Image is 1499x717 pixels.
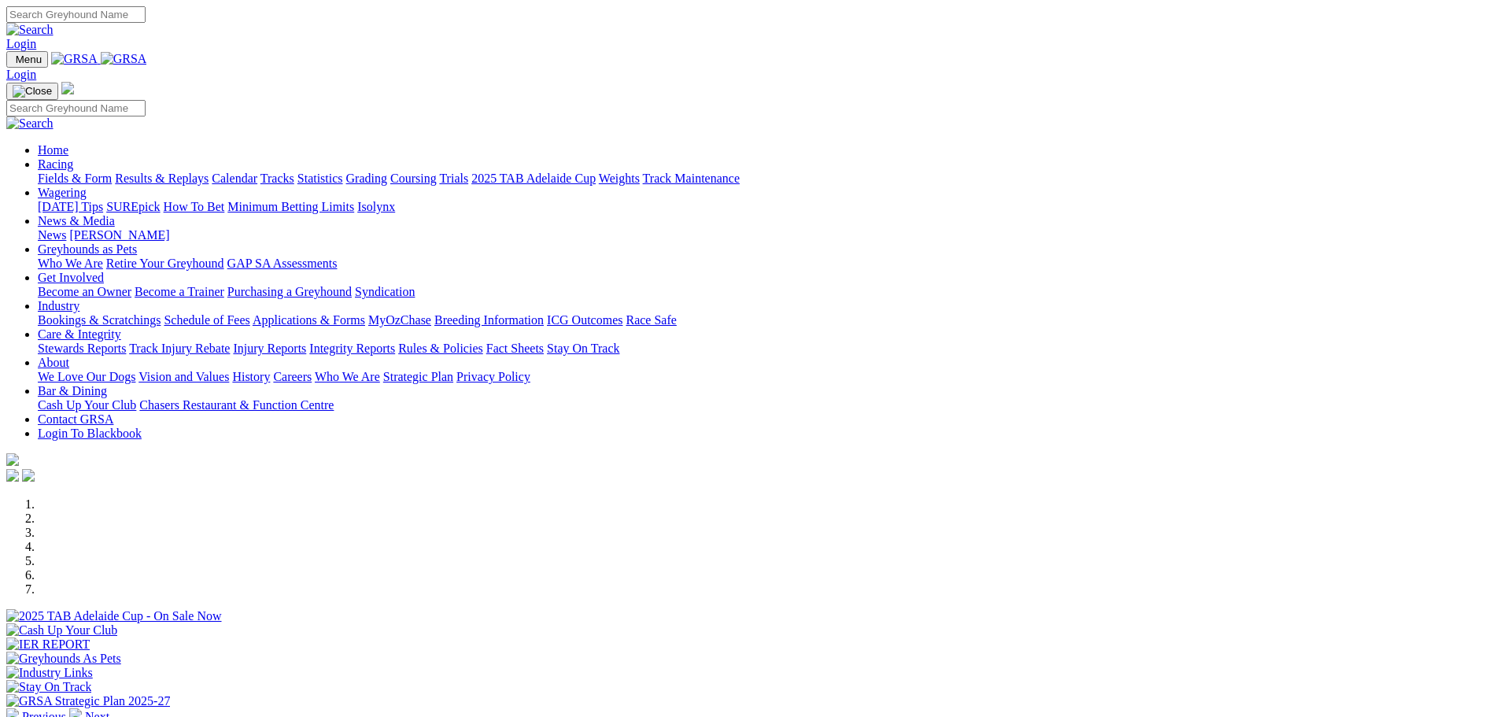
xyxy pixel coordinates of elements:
a: Trials [439,172,468,185]
img: Stay On Track [6,680,91,694]
a: Wagering [38,186,87,199]
a: News [38,228,66,242]
img: Search [6,23,54,37]
a: Strategic Plan [383,370,453,383]
a: Statistics [297,172,343,185]
a: SUREpick [106,200,160,213]
a: Purchasing a Greyhound [227,285,352,298]
img: Greyhounds As Pets [6,652,121,666]
a: 2025 TAB Adelaide Cup [471,172,596,185]
img: logo-grsa-white.png [6,453,19,466]
a: Login [6,68,36,81]
a: Syndication [355,285,415,298]
a: Chasers Restaurant & Function Centre [139,398,334,412]
div: About [38,370,1493,384]
a: MyOzChase [368,313,431,327]
a: Racing [38,157,73,171]
a: Vision and Values [138,370,229,383]
a: Bookings & Scratchings [38,313,161,327]
div: Get Involved [38,285,1493,299]
a: Login [6,37,36,50]
a: Who We Are [315,370,380,383]
a: GAP SA Assessments [227,257,338,270]
a: Tracks [260,172,294,185]
input: Search [6,6,146,23]
img: IER REPORT [6,638,90,652]
img: Search [6,116,54,131]
a: Grading [346,172,387,185]
a: About [38,356,69,369]
a: Get Involved [38,271,104,284]
a: ICG Outcomes [547,313,622,327]
a: Injury Reports [233,342,306,355]
a: Industry [38,299,79,312]
a: [DATE] Tips [38,200,103,213]
a: Isolynx [357,200,395,213]
a: Minimum Betting Limits [227,200,354,213]
a: Results & Replays [115,172,209,185]
a: Privacy Policy [456,370,530,383]
div: Racing [38,172,1493,186]
img: GRSA [101,52,147,66]
a: Retire Your Greyhound [106,257,224,270]
div: Care & Integrity [38,342,1493,356]
div: Industry [38,313,1493,327]
a: Rules & Policies [398,342,483,355]
a: Greyhounds as Pets [38,242,137,256]
img: Close [13,85,52,98]
a: Weights [599,172,640,185]
a: Who We Are [38,257,103,270]
a: Integrity Reports [309,342,395,355]
a: Coursing [390,172,437,185]
div: News & Media [38,228,1493,242]
a: Login To Blackbook [38,427,142,440]
a: Breeding Information [434,313,544,327]
img: 2025 TAB Adelaide Cup - On Sale Now [6,609,222,623]
a: Cash Up Your Club [38,398,136,412]
img: logo-grsa-white.png [61,82,74,94]
div: Greyhounds as Pets [38,257,1493,271]
span: Menu [16,54,42,65]
img: facebook.svg [6,469,19,482]
div: Wagering [38,200,1493,214]
a: Fields & Form [38,172,112,185]
a: Calendar [212,172,257,185]
div: Bar & Dining [38,398,1493,412]
a: Become a Trainer [135,285,224,298]
a: How To Bet [164,200,225,213]
a: Careers [273,370,312,383]
button: Toggle navigation [6,83,58,100]
img: Cash Up Your Club [6,623,117,638]
input: Search [6,100,146,116]
a: Stay On Track [547,342,619,355]
a: Become an Owner [38,285,131,298]
a: Track Maintenance [643,172,740,185]
a: Applications & Forms [253,313,365,327]
img: twitter.svg [22,469,35,482]
a: Care & Integrity [38,327,121,341]
a: Home [38,143,68,157]
a: News & Media [38,214,115,227]
a: Bar & Dining [38,384,107,397]
a: History [232,370,270,383]
img: Industry Links [6,666,93,680]
a: We Love Our Dogs [38,370,135,383]
a: Contact GRSA [38,412,113,426]
img: GRSA Strategic Plan 2025-27 [6,694,170,708]
a: Stewards Reports [38,342,126,355]
a: Fact Sheets [486,342,544,355]
a: [PERSON_NAME] [69,228,169,242]
button: Toggle navigation [6,51,48,68]
a: Schedule of Fees [164,313,249,327]
a: Race Safe [626,313,676,327]
img: GRSA [51,52,98,66]
a: Track Injury Rebate [129,342,230,355]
